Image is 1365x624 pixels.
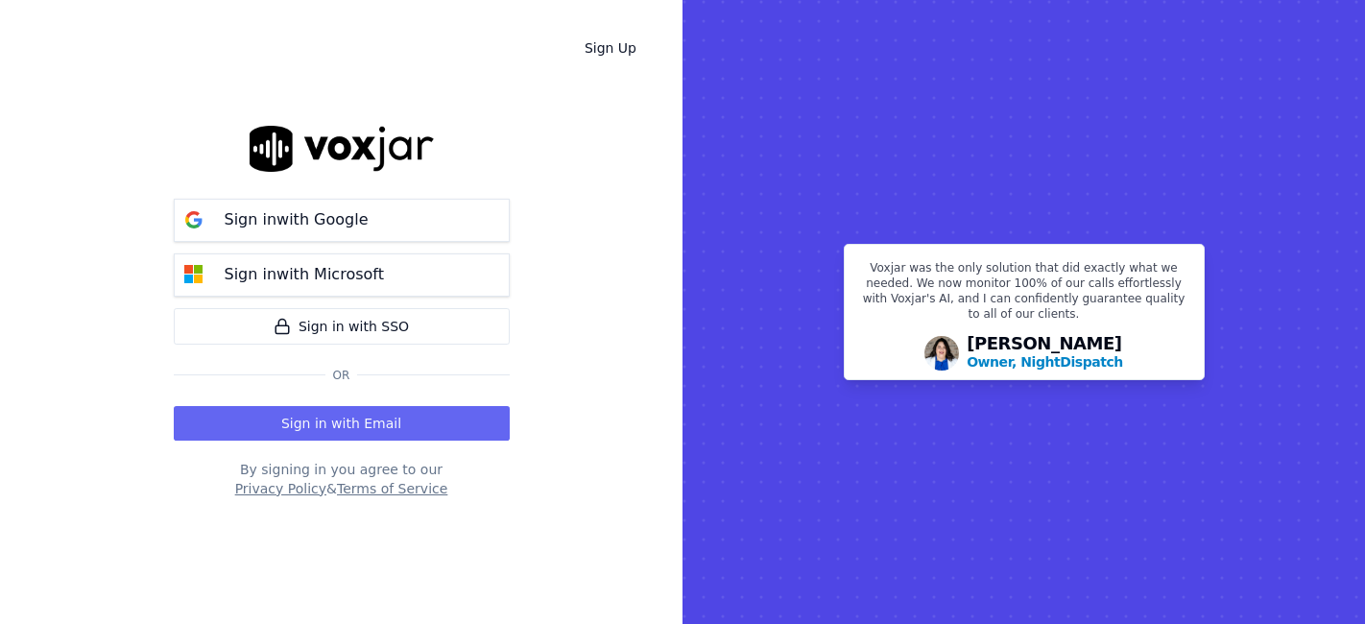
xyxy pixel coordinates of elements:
button: Privacy Policy [235,479,326,498]
p: Sign in with Google [225,208,369,231]
span: Or [325,368,358,383]
button: Terms of Service [337,479,447,498]
button: Sign inwith Google [174,199,510,242]
img: Avatar [924,336,959,371]
p: Owner, NightDispatch [967,352,1123,372]
img: google Sign in button [175,201,213,239]
button: Sign in with Email [174,406,510,441]
div: [PERSON_NAME] [967,335,1123,372]
div: By signing in you agree to our & [174,460,510,498]
img: logo [250,126,434,171]
button: Sign inwith Microsoft [174,253,510,297]
a: Sign in with SSO [174,308,510,345]
p: Voxjar was the only solution that did exactly what we needed. We now monitor 100% of our calls ef... [856,260,1192,329]
img: microsoft Sign in button [175,255,213,294]
p: Sign in with Microsoft [225,263,384,286]
a: Sign Up [569,31,652,65]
